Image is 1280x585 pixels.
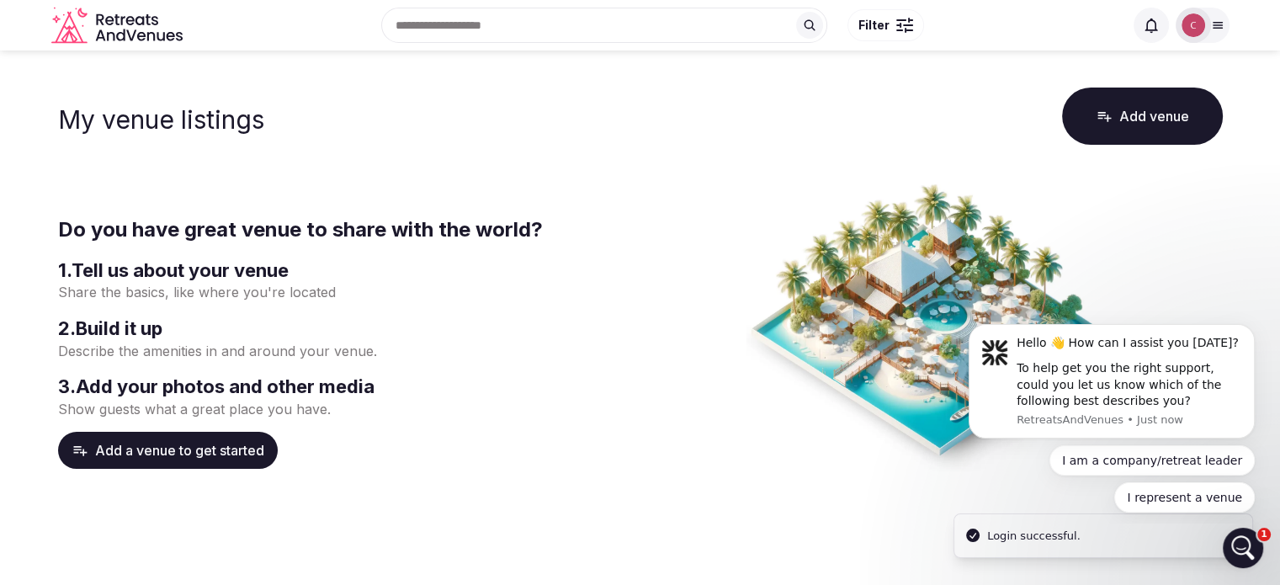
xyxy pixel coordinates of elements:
p: Describe the amenities in and around your venue. [58,342,634,360]
span: 1 [1257,528,1271,541]
svg: Retreats and Venues company logo [51,7,186,45]
p: Share the basics, like where you're located [58,283,634,301]
button: Add venue [1062,88,1223,145]
div: Login successful. [987,528,1081,545]
h3: 1 . Tell us about your venue [58,258,634,284]
button: Add a venue to get started [58,432,278,469]
a: Visit the homepage [51,7,186,45]
h2: Do you have great venue to share with the world? [58,215,634,244]
img: customerservice [1182,13,1205,37]
h3: 3 . Add your photos and other media [58,374,634,400]
h1: My venue listings [58,104,264,135]
p: Show guests what a great place you have. [58,400,634,418]
iframe: Intercom notifications message [943,311,1280,523]
img: Create venue [746,182,1123,471]
h3: 2 . Build it up [58,316,634,342]
iframe: Intercom live chat [1223,528,1263,568]
button: Filter [847,9,924,41]
span: Filter [858,17,890,34]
